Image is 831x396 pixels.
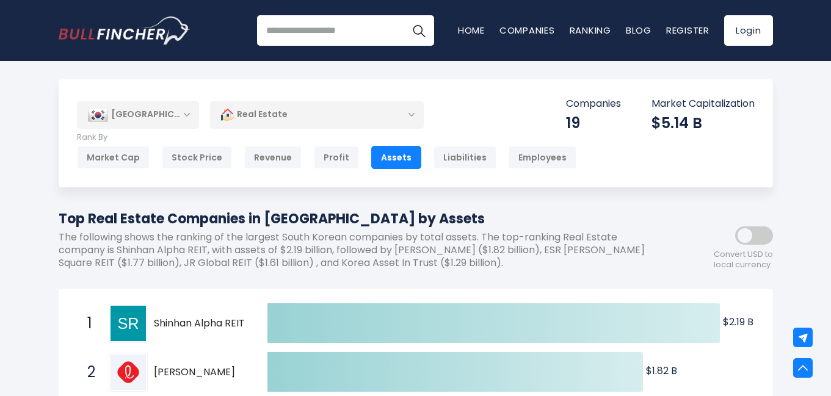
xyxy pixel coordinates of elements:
div: Revenue [244,146,302,169]
span: [PERSON_NAME] [154,366,246,379]
a: Login [724,15,773,46]
div: Stock Price [162,146,232,169]
img: LOTTE REIT [111,355,146,390]
div: Employees [509,146,576,169]
text: $2.19 B [723,315,753,329]
div: Market Cap [77,146,150,169]
a: Ranking [570,24,611,37]
div: [GEOGRAPHIC_DATA] [77,101,199,128]
a: Companies [499,24,555,37]
span: 2 [81,362,93,383]
a: Go to homepage [59,16,190,45]
a: Register [666,24,709,37]
p: Rank By [77,132,576,143]
span: Shinhan Alpha REIT [154,317,246,330]
div: Profit [314,146,359,169]
p: Market Capitalization [651,98,755,110]
img: Shinhan Alpha REIT [111,306,146,341]
a: Blog [626,24,651,37]
img: Bullfincher logo [59,16,191,45]
button: Search [404,15,434,46]
div: Assets [371,146,421,169]
span: Convert USD to local currency [714,250,773,270]
h1: Top Real Estate Companies in [GEOGRAPHIC_DATA] by Assets [59,209,663,229]
p: Companies [566,98,621,110]
a: Home [458,24,485,37]
div: 19 [566,113,621,132]
div: Real Estate [210,101,424,129]
div: $5.14 B [651,113,755,132]
text: $1.82 B [646,364,677,378]
p: The following shows the ranking of the largest South Korean companies by total assets. The top-ra... [59,231,663,269]
span: 1 [81,313,93,334]
div: Liabilities [434,146,496,169]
